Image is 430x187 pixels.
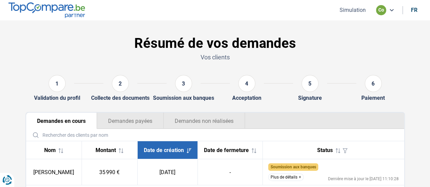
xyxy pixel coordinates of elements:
img: TopCompare.be [8,2,85,18]
td: [DATE] [137,159,197,185]
span: Date de fermeture [204,147,249,153]
input: Rechercher des clients par nom [29,129,401,141]
span: Date de création [144,147,184,153]
div: 2 [112,75,129,92]
button: Simulation [338,6,368,14]
button: Demandes en cours [26,113,97,129]
span: Montant [96,147,116,153]
div: fr [411,7,417,13]
button: Demandes non réalisées [164,113,245,129]
p: Vos clients [25,53,405,61]
td: - [197,159,262,185]
div: Soumission aux banques [153,95,214,101]
div: 1 [49,75,66,92]
div: co [376,5,386,15]
div: Validation du profil [34,95,80,101]
div: 4 [238,75,255,92]
span: Soumission aux banques [270,165,316,169]
div: Collecte des documents [91,95,150,101]
div: Dernière mise à jour le [DATE] 11:10:28 [328,177,399,181]
button: Plus de détails [268,173,304,181]
div: Signature [298,95,322,101]
button: Demandes payées [97,113,164,129]
span: Status [317,147,333,153]
td: 35 990 € [82,159,137,185]
div: 3 [175,75,192,92]
div: 6 [365,75,382,92]
div: Paiement [361,95,385,101]
span: Nom [44,147,56,153]
h1: Résumé de vos demandes [25,35,405,52]
td: [PERSON_NAME] [26,159,82,185]
div: Acceptation [232,95,261,101]
div: 5 [302,75,319,92]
